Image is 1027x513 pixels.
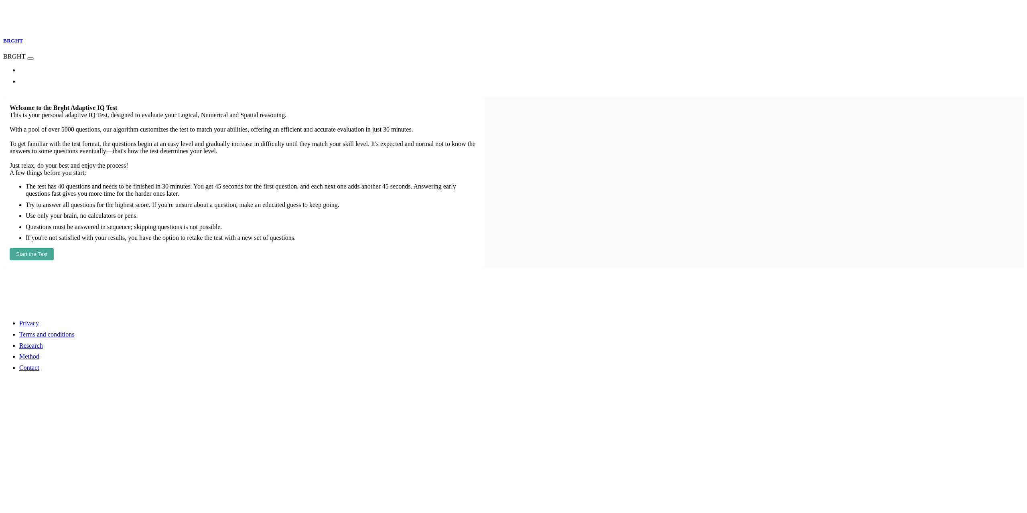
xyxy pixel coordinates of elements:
[10,169,478,176] div: A few things before you start:
[19,342,43,349] a: Research
[26,212,478,219] li: Use only your brain, no calculators or pens.
[10,104,117,111] b: Welcome to the Brght Adaptive IQ Test
[26,234,478,241] li: If you're not satisfied with your results, you have the option to retake the test with a new set ...
[19,331,75,338] a: Terms and conditions
[19,320,39,326] a: Privacy
[3,38,461,44] h5: BRGHT
[3,22,461,44] a: BRGHT
[26,223,478,231] li: Questions must be answered in sequence; skipping questions is not possible.
[3,53,26,60] span: BRGHT
[10,248,54,260] button: Start the Test
[27,57,34,60] button: Toggle navigation
[26,201,478,209] li: Try to answer all questions for the highest score. If you're unsure about a question, make an edu...
[19,353,39,360] a: Method
[10,112,478,169] div: This is your personal adaptive IQ Test, designed to evaluate your Logical, Numerical and Spatial ...
[26,183,478,197] li: The test has 40 questions and needs to be finished in 30 minutes. You get 45 seconds for the firs...
[19,364,39,371] a: Contact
